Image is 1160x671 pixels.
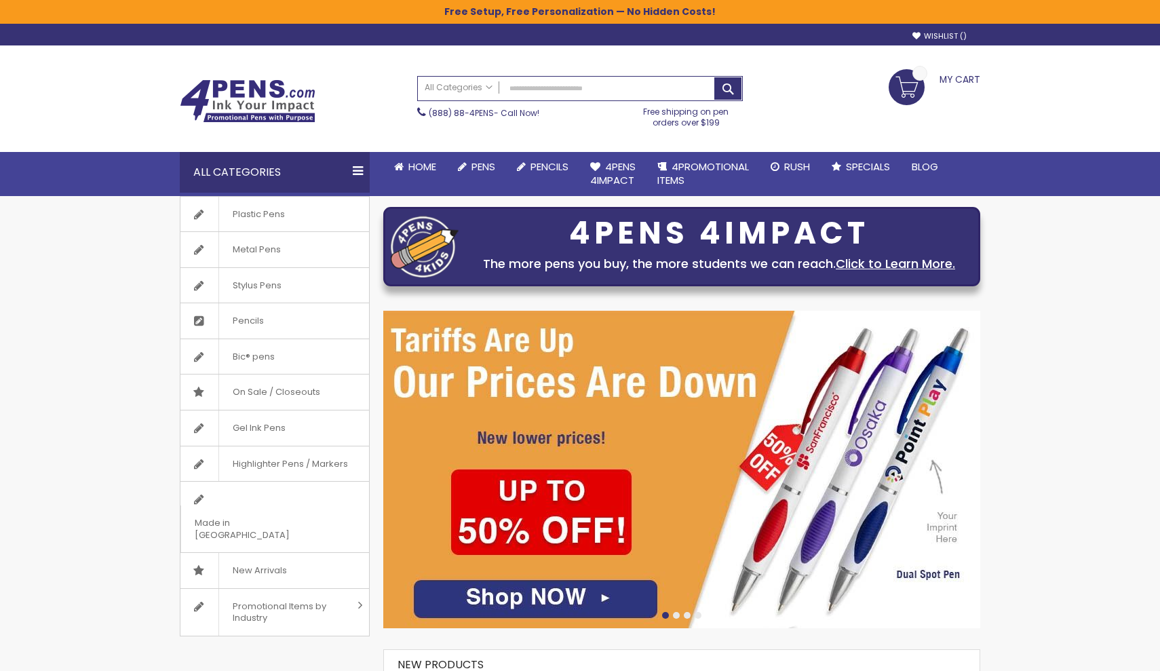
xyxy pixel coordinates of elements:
[180,232,369,267] a: Metal Pens
[846,159,890,174] span: Specials
[784,159,810,174] span: Rush
[657,159,749,187] span: 4PROMOTIONAL ITEMS
[821,152,901,182] a: Specials
[836,255,955,272] a: Click to Learn More.
[180,152,370,193] div: All Categories
[218,197,298,232] span: Plastic Pens
[218,268,295,303] span: Stylus Pens
[218,232,294,267] span: Metal Pens
[630,101,743,128] div: Free shipping on pen orders over $199
[760,152,821,182] a: Rush
[465,254,973,273] div: The more pens you buy, the more students we can reach.
[180,339,369,375] a: Bic® pens
[180,268,369,303] a: Stylus Pens
[506,152,579,182] a: Pencils
[218,553,301,588] span: New Arrivals
[429,107,539,119] span: - Call Now!
[180,553,369,588] a: New Arrivals
[180,410,369,446] a: Gel Ink Pens
[218,303,277,339] span: Pencils
[901,152,949,182] a: Blog
[646,152,760,196] a: 4PROMOTIONALITEMS
[180,375,369,410] a: On Sale / Closeouts
[530,159,568,174] span: Pencils
[218,410,299,446] span: Gel Ink Pens
[429,107,494,119] a: (888) 88-4PENS
[465,219,973,248] div: 4PENS 4IMPACT
[218,339,288,375] span: Bic® pens
[391,216,459,277] img: four_pen_logo.png
[180,589,369,636] a: Promotional Items by Industry
[180,446,369,482] a: Highlighter Pens / Markers
[425,82,492,93] span: All Categories
[912,159,938,174] span: Blog
[383,311,980,628] img: /cheap-promotional-products.html
[471,159,495,174] span: Pens
[218,589,353,636] span: Promotional Items by Industry
[579,152,646,196] a: 4Pens4impact
[180,79,315,123] img: 4Pens Custom Pens and Promotional Products
[180,482,369,552] a: Made in [GEOGRAPHIC_DATA]
[180,505,335,552] span: Made in [GEOGRAPHIC_DATA]
[590,159,636,187] span: 4Pens 4impact
[218,446,362,482] span: Highlighter Pens / Markers
[418,77,499,99] a: All Categories
[408,159,436,174] span: Home
[383,152,447,182] a: Home
[218,375,334,410] span: On Sale / Closeouts
[447,152,506,182] a: Pens
[180,303,369,339] a: Pencils
[180,197,369,232] a: Plastic Pens
[912,31,967,41] a: Wishlist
